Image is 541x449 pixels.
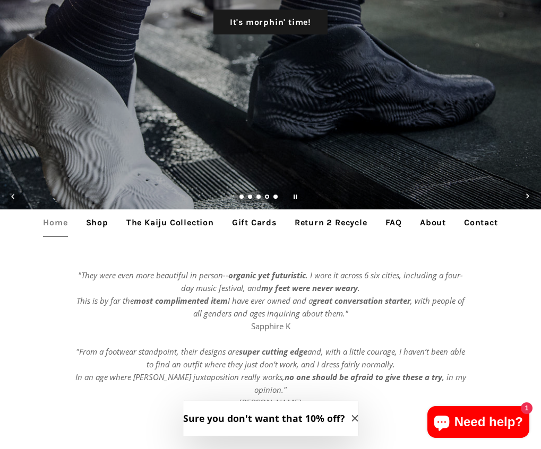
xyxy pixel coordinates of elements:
[248,195,253,200] a: Load slide 2
[228,270,306,280] strong: organic yet futuristic
[265,195,270,200] a: Slide 4, current
[377,209,410,236] a: FAQ
[456,209,506,236] a: Contact
[287,209,375,236] a: Return 2 Recycle
[313,295,410,306] strong: great conversation starter
[118,209,222,236] a: The Kaiju Collection
[239,195,245,200] a: Load slide 1
[284,185,307,208] button: Pause slideshow
[256,195,262,200] a: Load slide 3
[78,209,116,236] a: Shop
[228,295,313,306] em: I have ever owned and a
[76,346,239,357] em: "From a footwear standpoint, their designs are
[412,209,454,236] a: About
[273,195,279,200] a: Load slide 5
[285,372,442,382] strong: no one should be afraid to give these a try
[261,283,358,293] strong: my feet were never weary
[78,270,228,280] em: "They were even more beautiful in person--
[224,209,285,236] a: Gift Cards
[35,209,75,236] a: Home
[254,372,466,395] em: , in my opinion."
[213,10,328,35] a: It's morphin' time!
[424,406,533,441] inbox-online-store-chat: Shopify online store chat
[134,295,228,306] strong: most complimented item
[181,270,463,293] em: . I wore it across 6 six cities, including a four-day music festival, and
[75,346,466,382] em: and, with a little courage, I haven’t been able to find an outfit where they just don’t work, and...
[239,346,307,357] strong: super cutting edge
[2,185,25,208] button: Previous slide
[516,185,539,208] button: Next slide
[74,269,467,434] p: Sapphire K [PERSON_NAME]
